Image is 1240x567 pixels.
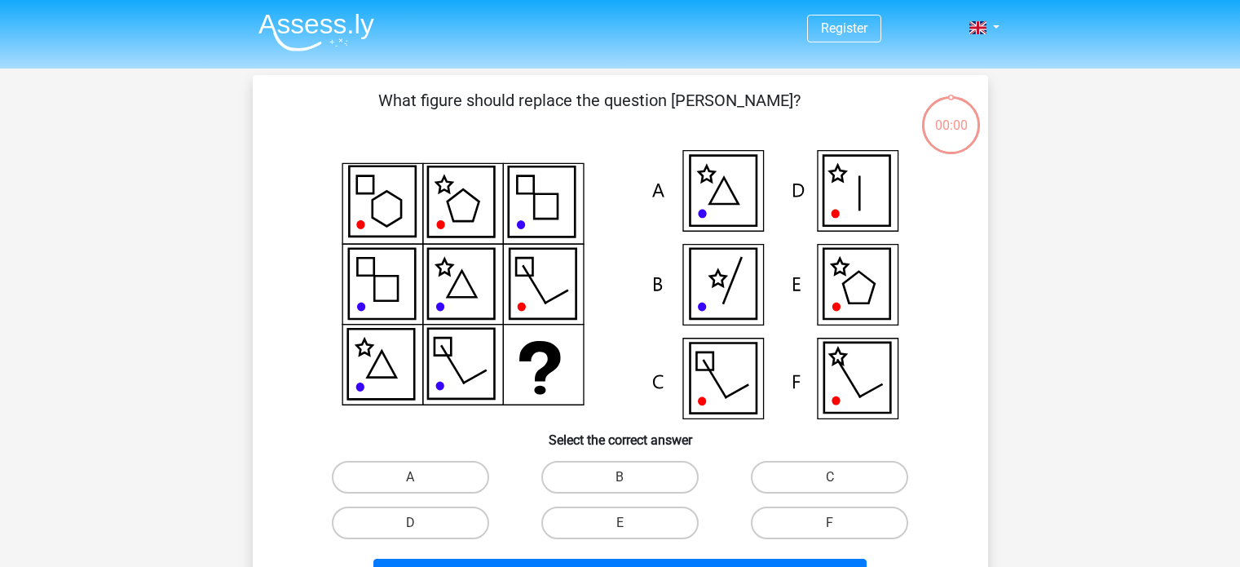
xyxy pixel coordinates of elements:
p: What figure should replace the question [PERSON_NAME]? [279,88,901,137]
h6: Select the correct answer [279,419,962,448]
label: E [541,507,699,539]
img: Assessly [258,13,374,51]
a: Register [821,20,867,36]
div: 00:00 [920,95,982,135]
label: D [332,507,489,539]
label: C [751,461,908,494]
label: B [541,461,699,494]
label: F [751,507,908,539]
label: A [332,461,489,494]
